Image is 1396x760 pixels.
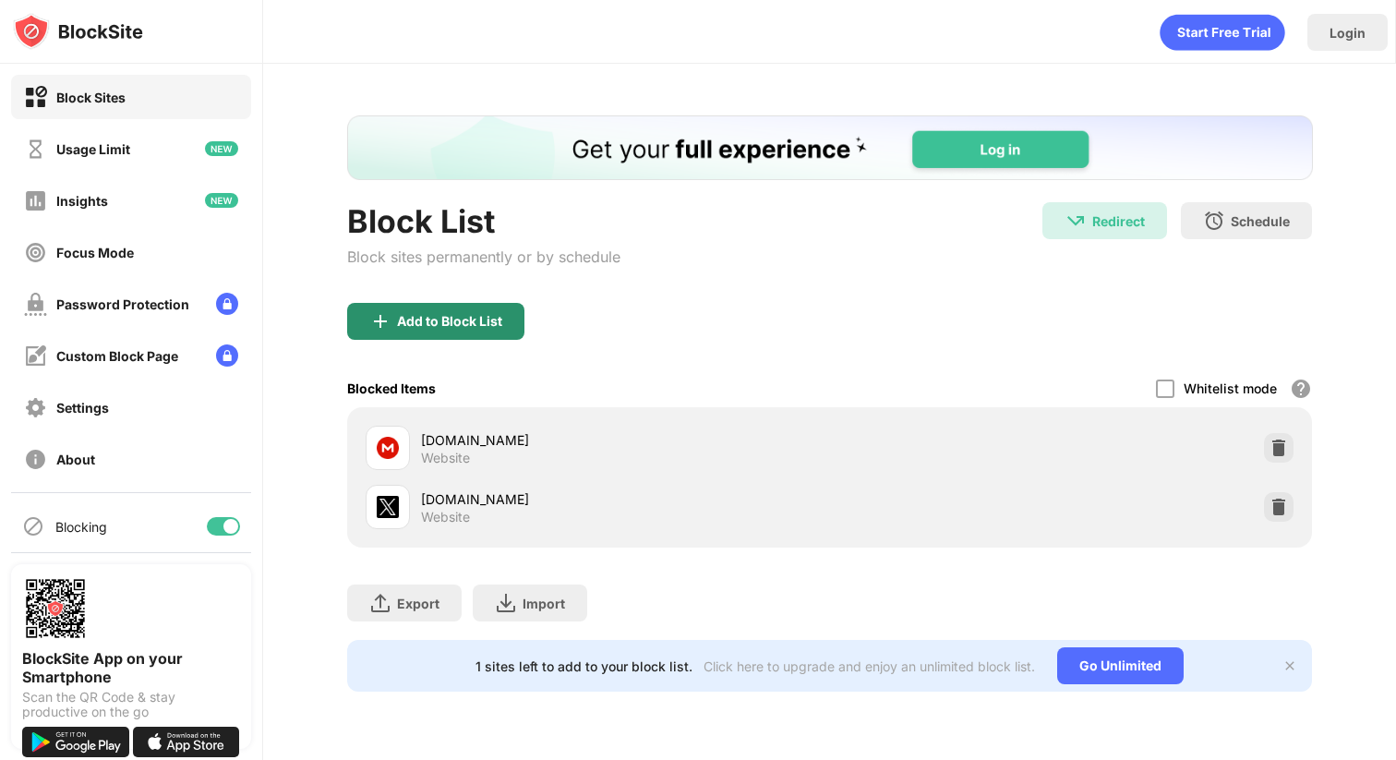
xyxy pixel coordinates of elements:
div: Block sites permanently or by schedule [347,247,620,266]
img: new-icon.svg [205,141,238,156]
div: Export [397,596,439,611]
div: Website [421,450,470,466]
div: Custom Block Page [56,348,178,364]
div: Focus Mode [56,245,134,260]
img: download-on-the-app-store.svg [133,727,240,757]
div: Block List [347,202,620,240]
img: customize-block-page-off.svg [24,344,47,368]
img: blocking-icon.svg [22,515,44,537]
div: Go Unlimited [1057,647,1184,684]
div: Website [421,509,470,525]
img: new-icon.svg [205,193,238,208]
img: get-it-on-google-play.svg [22,727,129,757]
img: password-protection-off.svg [24,293,47,316]
img: x-button.svg [1282,658,1297,673]
img: options-page-qr-code.png [22,575,89,642]
div: Add to Block List [397,314,502,329]
div: BlockSite App on your Smartphone [22,649,240,686]
div: Blocking [55,519,107,535]
img: time-usage-off.svg [24,138,47,161]
div: Scan the QR Code & stay productive on the go [22,690,240,719]
img: favicons [377,437,399,459]
div: Whitelist mode [1184,380,1277,396]
iframe: Banner [347,115,1313,180]
div: Login [1330,25,1366,41]
div: [DOMAIN_NAME] [421,489,830,509]
img: insights-off.svg [24,189,47,212]
img: logo-blocksite.svg [13,13,143,50]
img: focus-off.svg [24,241,47,264]
div: Redirect [1092,213,1145,229]
div: [DOMAIN_NAME] [421,430,830,450]
div: Settings [56,400,109,416]
div: Click here to upgrade and enjoy an unlimited block list. [704,658,1035,674]
img: lock-menu.svg [216,293,238,315]
div: Password Protection [56,296,189,312]
img: about-off.svg [24,448,47,471]
div: Blocked Items [347,380,436,396]
div: Insights [56,193,108,209]
div: animation [1160,14,1285,51]
img: settings-off.svg [24,396,47,419]
div: Schedule [1231,213,1290,229]
div: 1 sites left to add to your block list. [475,658,692,674]
img: block-on.svg [24,86,47,109]
div: Usage Limit [56,141,130,157]
img: favicons [377,496,399,518]
div: Import [523,596,565,611]
div: Block Sites [56,90,126,105]
img: lock-menu.svg [216,344,238,367]
div: About [56,452,95,467]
